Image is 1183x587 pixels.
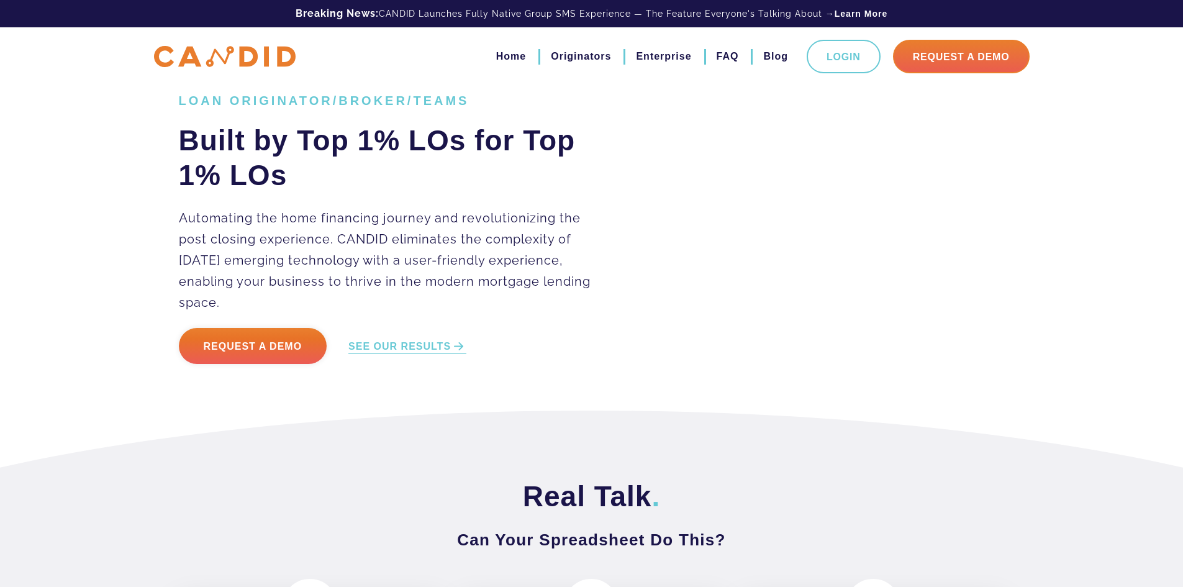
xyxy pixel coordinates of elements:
[807,40,881,73] a: Login
[348,340,466,354] a: SEE OUR RESULTS
[179,207,609,313] p: Automating the home financing journey and revolutionizing the post closing experience. CANDID eli...
[835,7,887,20] a: Learn More
[651,480,660,512] span: .
[763,46,788,67] a: Blog
[179,93,609,108] h1: LOAN ORIGINATOR/BROKER/TEAMS
[179,123,609,193] h2: Built by Top 1% LOs for Top 1% LOs
[296,7,379,19] b: Breaking News:
[179,529,1005,551] h3: Can Your Spreadsheet Do This?
[179,479,1005,514] h2: Real Talk
[717,46,739,67] a: FAQ
[496,46,526,67] a: Home
[551,46,611,67] a: Originators
[893,40,1030,73] a: Request A Demo
[636,46,691,67] a: Enterprise
[179,328,327,364] a: Request a Demo
[154,46,296,68] img: CANDID APP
